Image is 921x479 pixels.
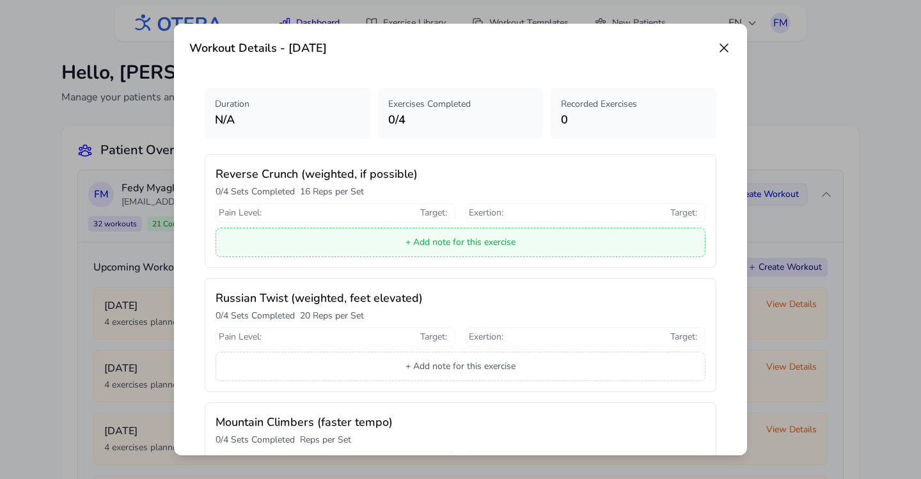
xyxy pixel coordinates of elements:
[216,434,295,446] p: 0 / 4 Sets Completed
[215,98,360,111] p: Duration
[388,98,533,111] p: Exercises Completed
[300,185,364,198] p: 16 Reps per Set
[216,289,705,307] h3: Russian Twist (weighted, feet elevated)
[216,413,705,431] h3: Mountain Climbers (faster tempo)
[215,111,360,129] p: N/A
[420,207,447,219] span: Target :
[388,111,533,129] p: 0 / 4
[219,455,262,467] span: Pain Level :
[420,455,447,467] span: Target :
[216,165,705,183] h3: Reverse Crunch (weighted, if possible)
[469,455,503,467] span: Exertion :
[670,331,697,343] span: Target :
[670,455,697,467] span: Target :
[216,352,705,381] button: + Add note for this exercise
[420,331,447,343] span: Target :
[216,310,295,322] p: 0 / 4 Sets Completed
[219,207,262,219] span: Pain Level :
[219,331,262,343] span: Pain Level :
[561,111,706,129] p: 0
[300,310,364,322] p: 20 Reps per Set
[561,98,706,111] p: Recorded Exercises
[189,39,327,57] h3: Workout Details - [DATE]
[216,185,295,198] p: 0 / 4 Sets Completed
[469,207,503,219] span: Exertion :
[469,331,503,343] span: Exertion :
[300,434,351,446] p: Reps per Set
[216,228,705,257] button: + Add note for this exercise
[670,207,697,219] span: Target :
